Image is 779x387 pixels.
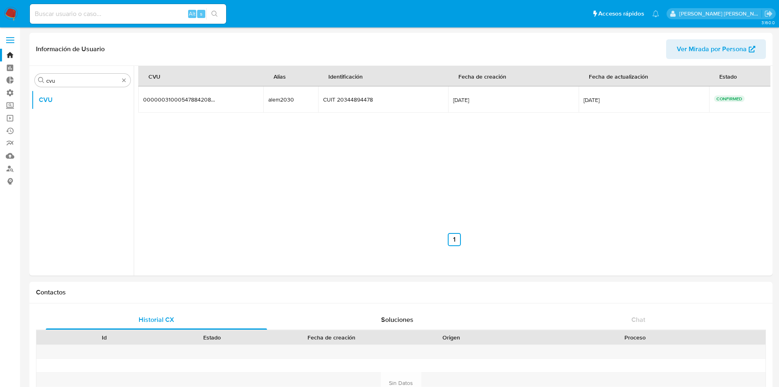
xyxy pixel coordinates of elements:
div: Estado [164,333,260,342]
div: Proceso [511,333,760,342]
span: Ver Mirada por Persona [677,39,747,59]
input: Buscar [46,77,119,84]
button: search-icon [206,8,223,20]
span: Alt [189,10,195,18]
span: Historial CX [139,315,174,324]
a: Salir [764,9,773,18]
h1: Contactos [36,288,766,296]
input: Buscar usuario o caso... [30,9,226,19]
button: Buscar [38,77,45,84]
div: Id [56,333,153,342]
span: s [200,10,202,18]
button: Borrar [121,77,127,84]
button: CVU [31,90,134,110]
span: Chat [631,315,645,324]
div: Fecha de creación [272,333,392,342]
button: Ver Mirada por Persona [666,39,766,59]
p: alejandroramon.martinez@mercadolibre.com [679,10,762,18]
a: Notificaciones [652,10,659,17]
h1: Información de Usuario [36,45,105,53]
span: Accesos rápidos [598,9,644,18]
div: Origen [403,333,499,342]
span: Soluciones [381,315,413,324]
